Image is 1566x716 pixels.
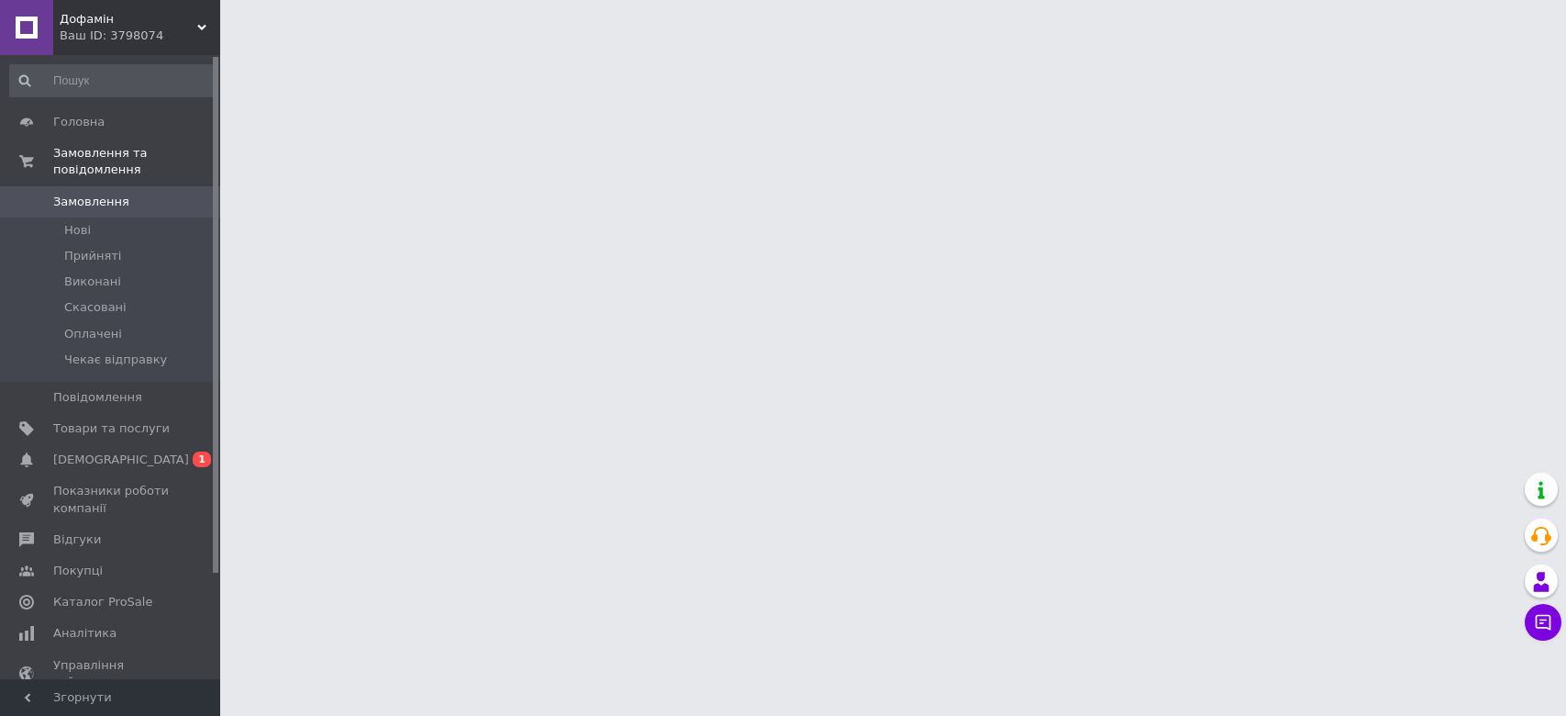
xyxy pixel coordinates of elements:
button: Чат з покупцем [1525,604,1561,641]
span: Чекає відправку [64,352,167,368]
span: Замовлення [53,194,129,210]
input: Пошук [9,64,216,97]
span: Замовлення та повідомлення [53,145,220,178]
span: Скасовані [64,299,127,316]
span: Дофамін [60,11,197,28]
span: Товари та послуги [53,420,170,437]
span: 1 [193,452,211,467]
span: [DEMOGRAPHIC_DATA] [53,452,189,468]
span: Виконані [64,274,121,290]
span: Покупці [53,563,103,579]
span: Управління сайтом [53,657,170,690]
span: Прийняті [64,248,121,264]
span: Повідомлення [53,389,142,406]
span: Аналітика [53,625,117,642]
span: Показники роботи компанії [53,483,170,516]
span: Нові [64,222,91,239]
span: Каталог ProSale [53,594,152,610]
span: Відгуки [53,531,101,548]
span: Оплачені [64,326,122,342]
span: Головна [53,114,105,130]
div: Ваш ID: 3798074 [60,28,220,44]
